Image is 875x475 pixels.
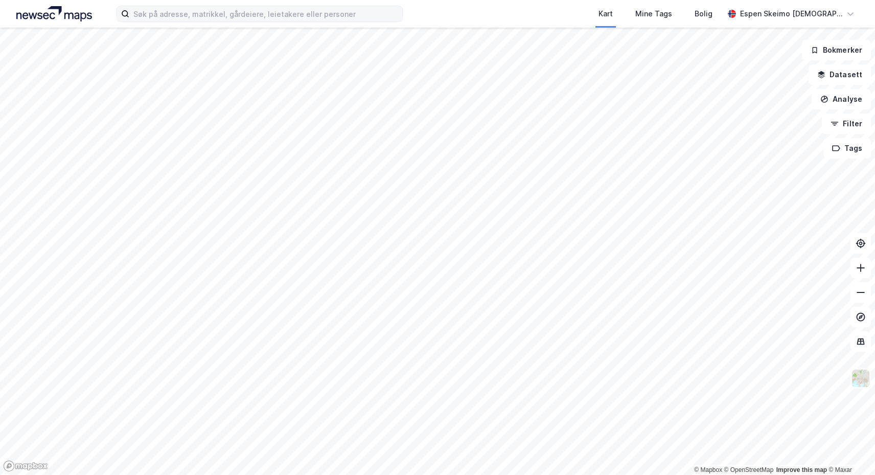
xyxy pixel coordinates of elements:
[802,40,871,60] button: Bokmerker
[809,64,871,85] button: Datasett
[824,426,875,475] iframe: Chat Widget
[695,8,712,20] div: Bolig
[16,6,92,21] img: logo.a4113a55bc3d86da70a041830d287a7e.svg
[129,6,402,21] input: Søk på adresse, matrikkel, gårdeiere, leietakere eller personer
[851,369,870,388] img: Z
[776,466,827,473] a: Improve this map
[598,8,613,20] div: Kart
[822,114,871,134] button: Filter
[740,8,842,20] div: Espen Skeimo [DEMOGRAPHIC_DATA]
[694,466,722,473] a: Mapbox
[635,8,672,20] div: Mine Tags
[824,426,875,475] div: Kontrollprogram for chat
[812,89,871,109] button: Analyse
[724,466,774,473] a: OpenStreetMap
[823,138,871,159] button: Tags
[3,460,48,472] a: Mapbox homepage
